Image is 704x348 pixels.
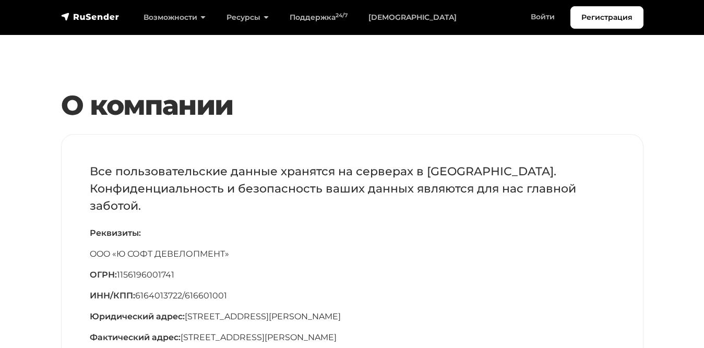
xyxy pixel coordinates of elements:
[216,7,279,28] a: Ресурсы
[90,163,615,214] p: Все пользовательские данные хранятся на серверах в [GEOGRAPHIC_DATA]. Конфиденциальность и безопа...
[570,6,643,29] a: Регистрация
[90,310,615,323] p: [STREET_ADDRESS][PERSON_NAME]
[90,332,181,342] span: Фактический адрес:
[336,12,348,19] sup: 24/7
[520,6,565,28] a: Войти
[90,270,117,280] span: ОГРН:
[90,291,135,301] span: ИНН/КПП:
[90,228,141,238] span: Реквизиты:
[61,11,120,22] img: RuSender
[133,7,216,28] a: Возможности
[90,248,615,260] p: OOO «Ю СОФТ ДЕВЕЛОПМЕНТ»
[90,311,185,321] span: Юридический адрес:
[358,7,467,28] a: [DEMOGRAPHIC_DATA]
[279,7,358,28] a: Поддержка24/7
[90,331,615,344] p: [STREET_ADDRESS][PERSON_NAME]
[90,269,615,281] p: 1156196001741
[61,89,643,122] h1: О компании
[90,290,615,302] p: 6164013722/616601001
